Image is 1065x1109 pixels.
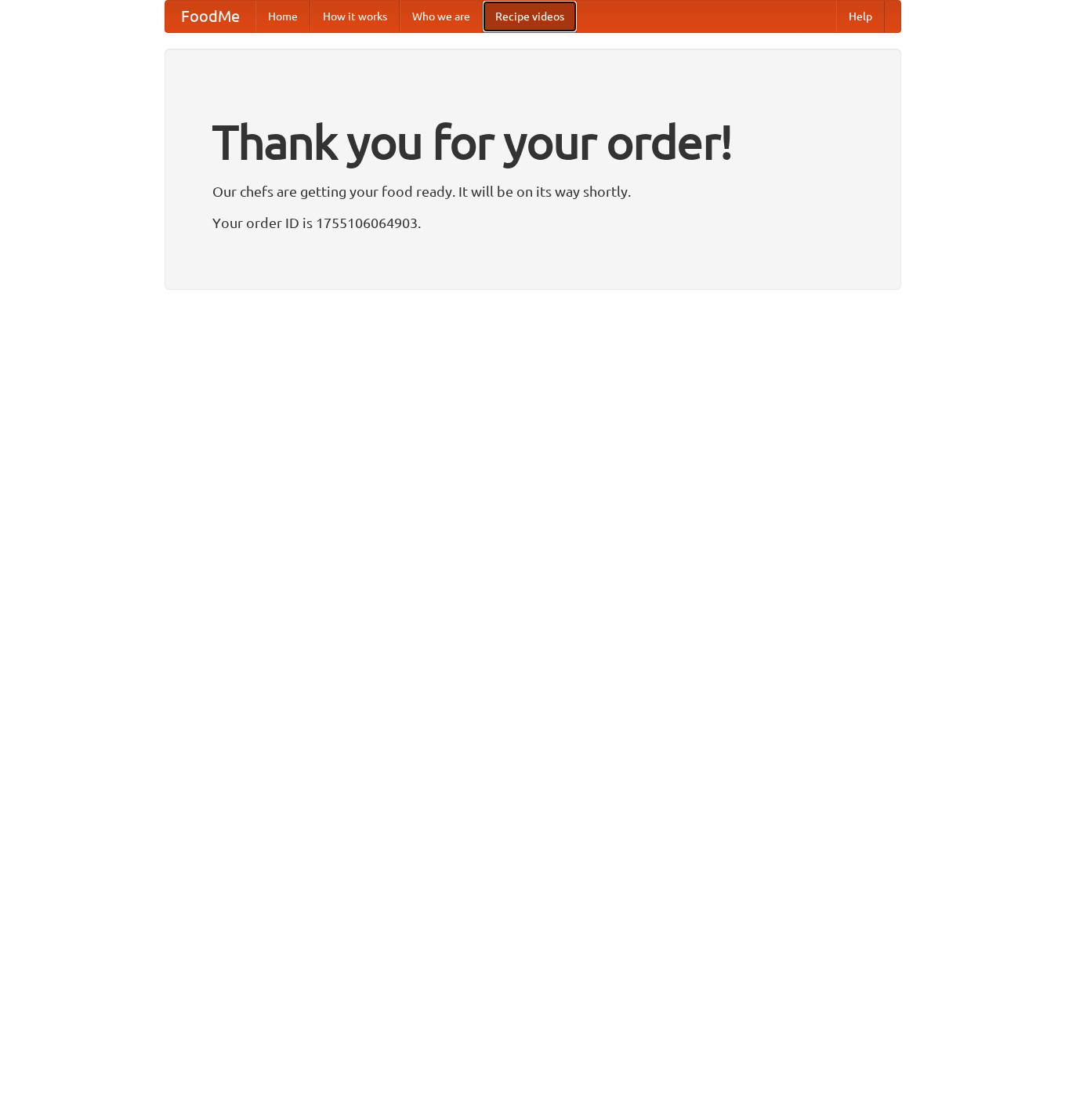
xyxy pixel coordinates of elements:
[836,1,885,32] a: Help
[400,1,483,32] a: Who we are
[165,1,255,32] a: FoodMe
[310,1,400,32] a: How it works
[212,179,853,203] p: Our chefs are getting your food ready. It will be on its way shortly.
[212,211,853,234] p: Your order ID is 1755106064903.
[212,104,853,179] h1: Thank you for your order!
[483,1,577,32] a: Recipe videos
[255,1,310,32] a: Home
